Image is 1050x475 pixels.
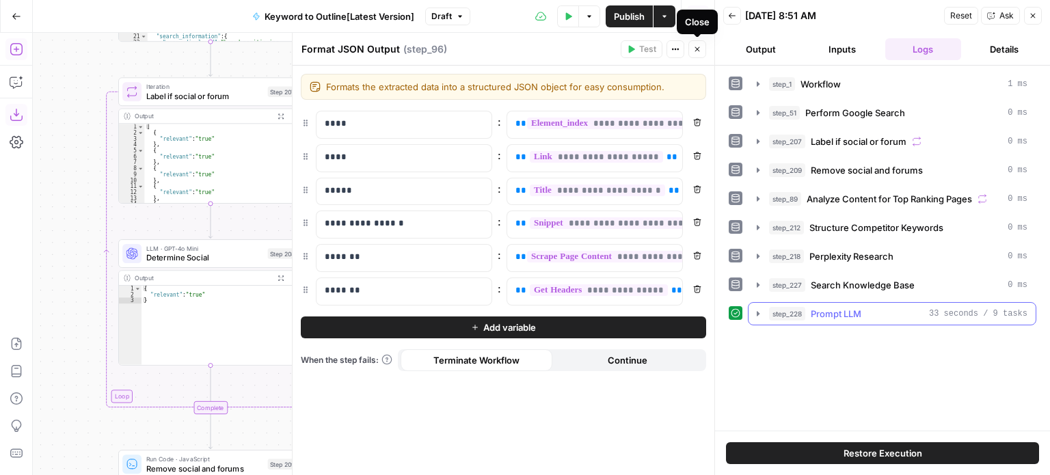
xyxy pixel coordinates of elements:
[146,252,263,263] span: Determine Social
[137,183,144,189] span: Toggle code folding, rows 11 through 13
[769,249,804,263] span: step_218
[118,239,303,366] div: LLM · GPT-4o MiniDetermine SocialStep 208Output{ "relevant":"true"}
[135,273,270,283] div: Output
[749,102,1036,124] button: 0 ms
[119,33,148,40] div: 21
[749,245,1036,267] button: 0 ms
[135,286,142,292] span: Toggle code folding, rows 1 through 3
[749,274,1036,296] button: 0 ms
[137,124,144,130] span: Toggle code folding, rows 1 through 26
[885,38,961,60] button: Logs
[146,81,263,91] span: Iteration
[1008,250,1027,262] span: 0 ms
[431,10,452,23] span: Draft
[807,192,972,206] span: Analyze Content for Top Ranking Pages
[208,42,212,77] g: Edge from step_51 to step_207
[811,307,861,321] span: Prompt LLM
[749,73,1036,95] button: 1 ms
[135,111,270,121] div: Output
[118,401,303,414] div: Complete
[498,280,501,297] span: :
[119,148,144,154] div: 5
[1008,193,1027,205] span: 0 ms
[119,189,144,195] div: 12
[1008,164,1027,176] span: 0 ms
[498,113,501,130] span: :
[119,183,144,189] div: 11
[981,7,1020,25] button: Ask
[301,354,392,366] a: When the step fails:
[268,86,298,97] div: Step 207
[811,278,915,292] span: Search Knowledge Base
[621,40,662,58] button: Test
[606,5,653,27] button: Publish
[811,163,923,177] span: Remove social and forums
[265,10,414,23] span: Keyword to Outline[Latest Version]
[425,8,470,25] button: Draft
[844,446,922,460] span: Restore Execution
[498,213,501,230] span: :
[749,159,1036,181] button: 0 ms
[301,42,400,56] textarea: Format JSON Output
[119,40,148,51] div: 22
[809,249,893,263] span: Perplexity Research
[614,10,645,23] span: Publish
[119,130,144,136] div: 2
[146,463,263,474] span: Remove social and forums
[403,42,447,56] span: ( step_96 )
[749,217,1036,239] button: 0 ms
[119,154,144,160] div: 6
[208,414,212,449] g: Edge from step_207-iteration-end to step_209
[498,247,501,263] span: :
[1008,107,1027,119] span: 0 ms
[769,135,805,148] span: step_207
[119,297,142,303] div: 3
[811,135,906,148] span: Label if social or forum
[726,442,1039,464] button: Restore Execution
[146,454,263,463] span: Run Code · JavaScript
[146,243,263,253] span: LLM · GPT-4o Mini
[1008,221,1027,234] span: 0 ms
[769,278,805,292] span: step_227
[723,38,799,60] button: Output
[498,147,501,163] span: :
[119,124,144,130] div: 1
[137,165,144,172] span: Toggle code folding, rows 8 through 10
[208,204,212,239] g: Edge from step_207 to step_208
[552,349,704,371] button: Continue
[639,43,656,55] span: Test
[498,180,501,197] span: :
[685,15,710,29] div: Close
[326,80,697,94] textarea: Formats the extracted data into a structured JSON object for easy consumption.
[119,178,144,184] div: 10
[999,10,1014,22] span: Ask
[193,401,228,414] div: Complete
[809,221,943,234] span: Structure Competitor Keywords
[805,106,905,120] span: Perform Google Search
[1008,78,1027,90] span: 1 ms
[118,77,303,204] div: LoopIterationLabel if social or forumStep 207Output[ { "relevant":"true" }, { "relevant":"true" }...
[483,321,536,334] span: Add variable
[119,172,144,178] div: 9
[119,141,144,148] div: 4
[433,353,520,367] span: Terminate Workflow
[119,292,142,298] div: 2
[967,38,1042,60] button: Details
[950,10,972,22] span: Reset
[140,33,147,40] span: Toggle code folding, rows 21 through 26
[119,159,144,165] div: 7
[769,307,805,321] span: step_228
[137,201,144,207] span: Toggle code folding, rows 14 through 16
[268,459,298,470] div: Step 209
[769,106,800,120] span: step_51
[146,90,263,102] span: Label if social or forum
[800,77,841,91] span: Workflow
[1008,135,1027,148] span: 0 ms
[119,136,144,142] div: 3
[608,353,647,367] span: Continue
[769,192,801,206] span: step_89
[119,195,144,202] div: 13
[769,77,795,91] span: step_1
[769,163,805,177] span: step_209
